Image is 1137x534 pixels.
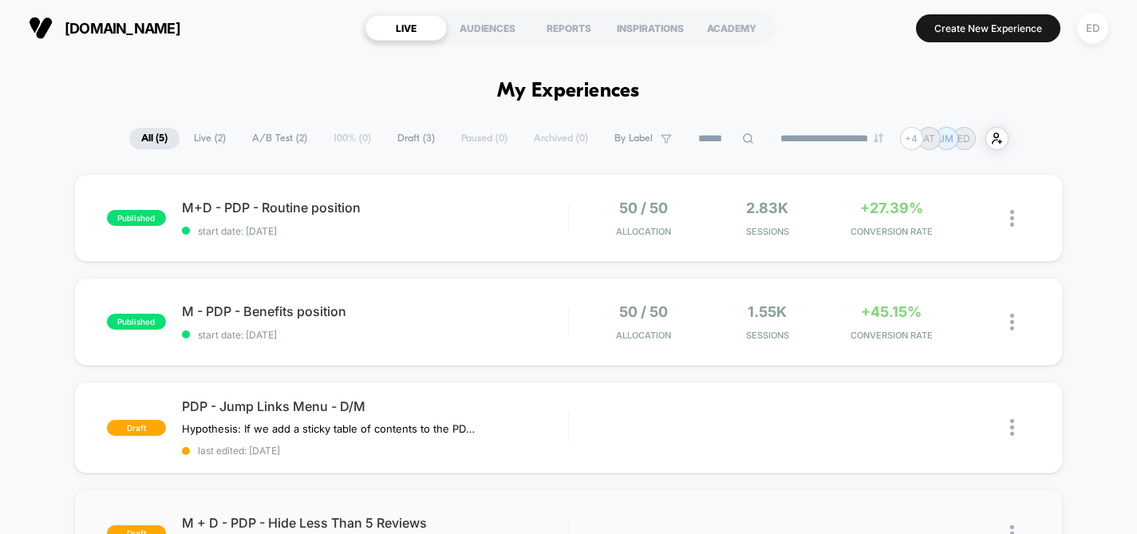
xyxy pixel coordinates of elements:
h1: My Experiences [497,80,640,103]
span: CONVERSION RATE [834,330,950,341]
p: AT [923,133,935,144]
div: REPORTS [528,15,610,41]
span: last edited: [DATE] [182,445,568,457]
span: Hypothesis: If we add a sticky table of contents to the PDP we can expect to see an increase in a... [182,422,478,435]
input: Volume [465,299,513,314]
span: draft [107,420,166,436]
button: Create New Experience [916,14,1060,42]
div: Current time [397,297,434,314]
span: M+D - PDP - Routine position [182,200,568,216]
span: [DOMAIN_NAME] [65,20,180,37]
span: published [107,314,166,330]
span: By Label [614,133,653,144]
div: AUDIENCES [447,15,528,41]
div: ACADEMY [691,15,772,41]
span: Allocation [616,330,671,341]
button: Play, NEW DEMO 2025-VEED.mp4 [271,144,310,183]
span: CONVERSION RATE [834,226,950,237]
img: close [1010,314,1014,330]
span: M - PDP - Benefits position [182,303,568,319]
span: +27.39% [860,200,923,216]
span: Sessions [709,330,826,341]
span: 2.83k [746,200,788,216]
span: Live ( 2 ) [182,128,238,149]
img: Visually logo [29,16,53,40]
p: ED [957,133,970,144]
span: PDP - Jump Links Menu - D/M [182,398,568,414]
div: INSPIRATIONS [610,15,691,41]
div: ED [1077,13,1108,44]
img: close [1010,419,1014,436]
span: All ( 5 ) [129,128,180,149]
div: + 4 [900,127,923,150]
span: 50 / 50 [619,200,668,216]
span: A/B Test ( 2 ) [240,128,319,149]
span: start date: [DATE] [182,225,568,237]
span: Draft ( 3 ) [385,128,447,149]
img: close [1010,210,1014,227]
span: Sessions [709,226,826,237]
span: M + D - PDP - Hide Less Than 5 Reviews [182,515,568,531]
span: start date: [DATE] [182,329,568,341]
span: 1.55k [748,303,787,320]
button: [DOMAIN_NAME] [24,15,185,41]
div: LIVE [365,15,447,41]
img: end [874,133,883,143]
p: JM [939,133,953,144]
span: 50 / 50 [619,303,668,320]
span: +45.15% [861,303,922,320]
button: Play, NEW DEMO 2025-VEED.mp4 [8,293,34,318]
span: Allocation [616,226,671,237]
button: ED [1072,12,1113,45]
span: published [107,210,166,226]
input: Seek [12,271,571,287]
